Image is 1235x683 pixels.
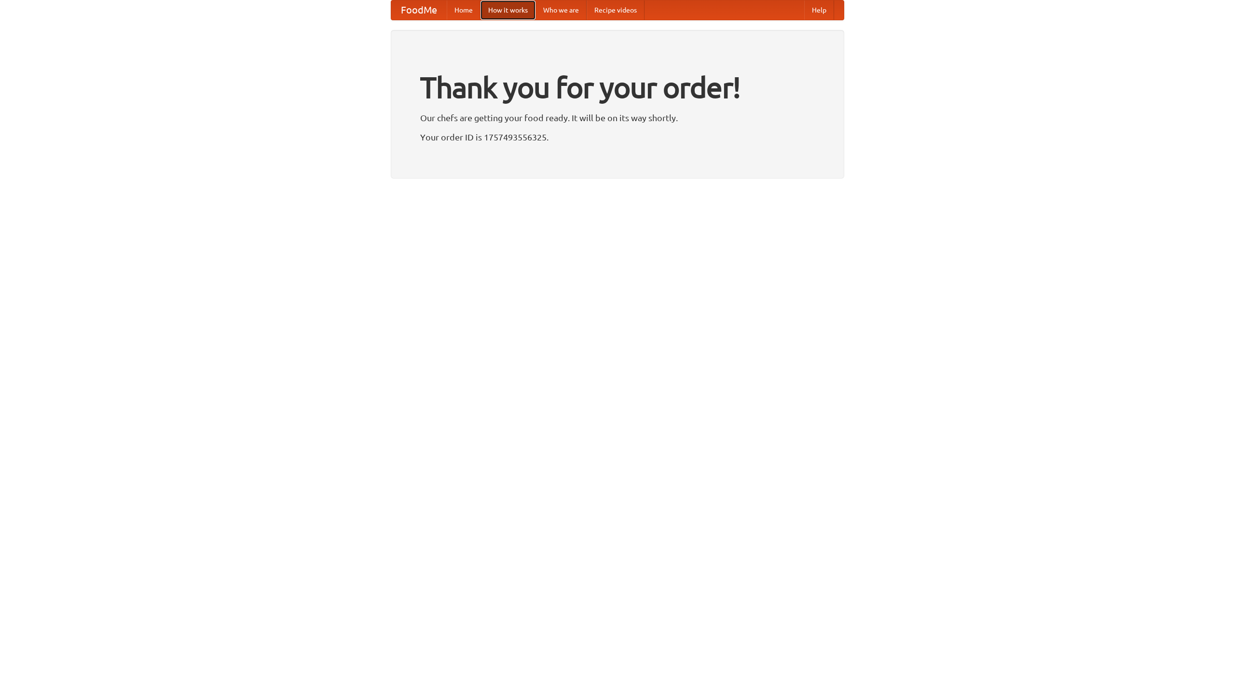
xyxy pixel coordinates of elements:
[587,0,645,20] a: Recipe videos
[420,130,815,144] p: Your order ID is 1757493556325.
[535,0,587,20] a: Who we are
[420,64,815,111] h1: Thank you for your order!
[480,0,535,20] a: How it works
[420,111,815,125] p: Our chefs are getting your food ready. It will be on its way shortly.
[391,0,447,20] a: FoodMe
[447,0,480,20] a: Home
[804,0,834,20] a: Help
